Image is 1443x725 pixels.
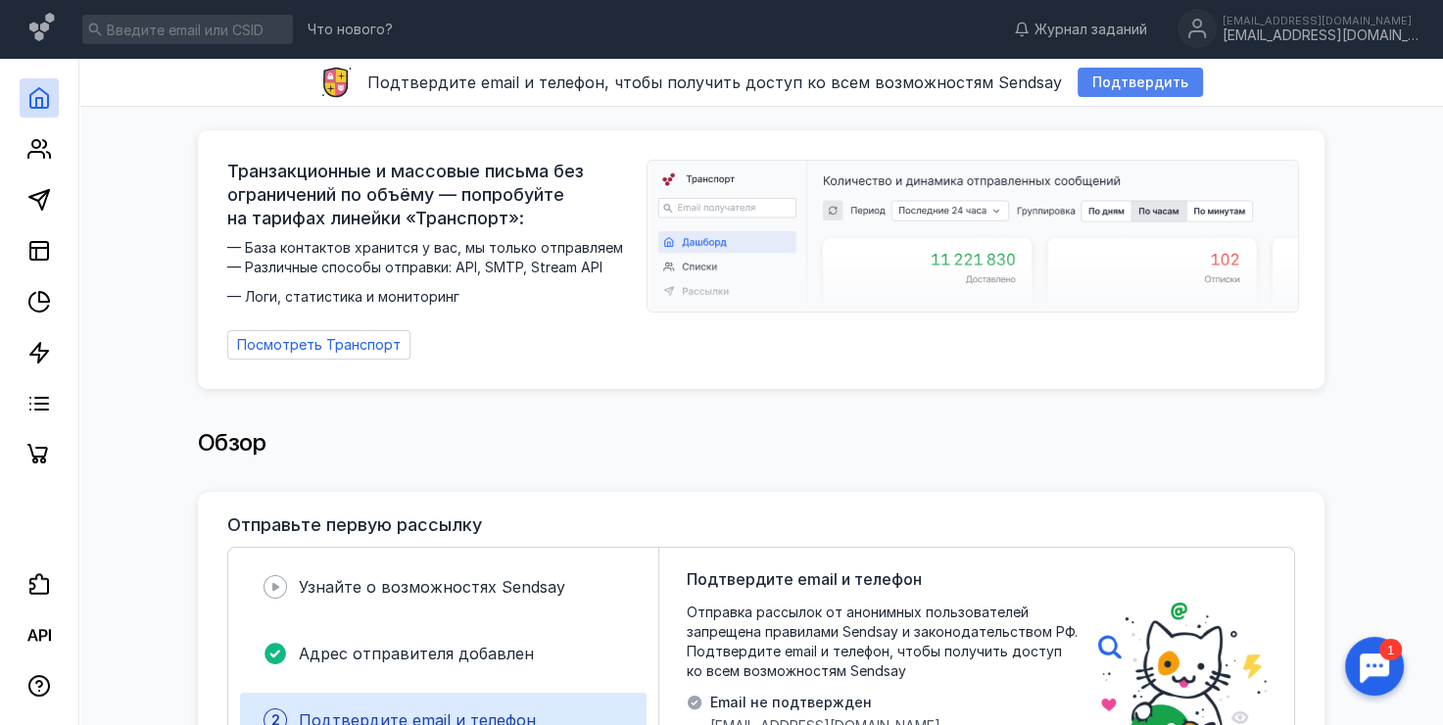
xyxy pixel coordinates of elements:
span: Email не подтвержден [710,693,940,712]
span: — База контактов хранится у вас, мы только отправляем — Различные способы отправки: API, SMTP, St... [227,238,635,307]
div: 1 [44,12,67,33]
a: Журнал заданий [1004,20,1157,39]
span: Подтвердить [1092,74,1188,91]
a: Посмотреть Транспорт [227,330,410,360]
img: dashboard-transport-banner [648,161,1298,312]
span: Журнал заданий [1034,20,1147,39]
h3: Отправьте первую рассылку [227,515,482,535]
span: Подтвердите email и телефон, чтобы получить доступ ко всем возможностям Sendsay [367,72,1062,92]
span: Обзор [198,428,266,457]
span: Транзакционные и массовые письма без ограничений по объёму — попробуйте на тарифах линейки «Транс... [227,160,635,230]
a: Что нового? [298,23,403,36]
span: Посмотреть Транспорт [237,337,401,354]
div: [EMAIL_ADDRESS][DOMAIN_NAME] [1223,27,1419,44]
div: [EMAIL_ADDRESS][DOMAIN_NAME] [1223,15,1419,26]
span: Узнайте о возможностях Sendsay [299,577,565,597]
button: Подтвердить [1078,68,1203,97]
span: Что нового? [308,23,393,36]
span: Адрес отправителя добавлен [299,644,534,663]
span: Подтвердите email и телефон [687,567,922,591]
span: Отправка рассылок от анонимных пользователей запрещена правилами Sendsay и законодательством РФ. ... [687,603,1079,681]
input: Введите email или CSID [82,15,293,44]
